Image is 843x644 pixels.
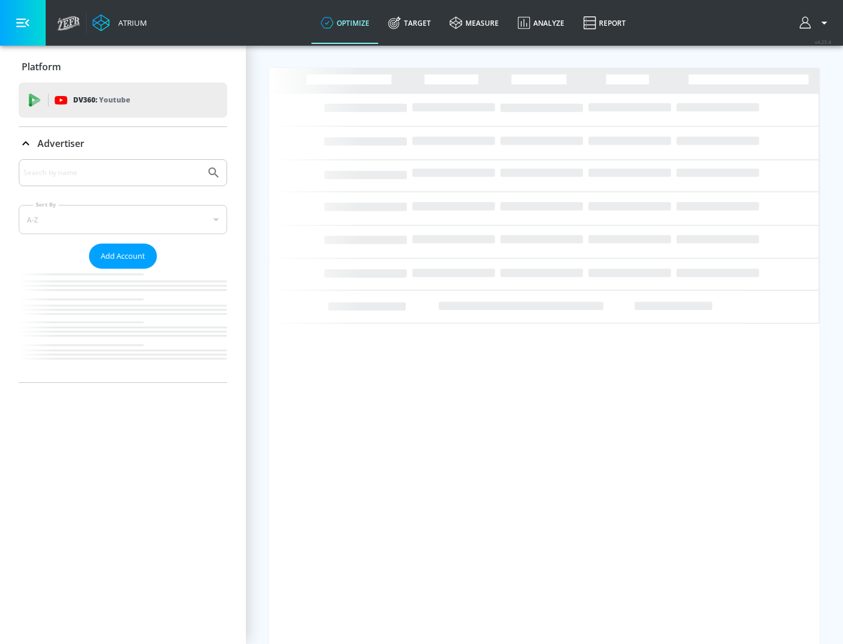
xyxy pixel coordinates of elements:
a: optimize [311,2,379,44]
input: Search by name [23,165,201,180]
span: v 4.25.4 [815,39,831,45]
nav: list of Advertiser [19,269,227,382]
p: Youtube [99,94,130,106]
p: DV360: [73,94,130,107]
div: DV360: Youtube [19,83,227,118]
a: Analyze [508,2,574,44]
a: Report [574,2,635,44]
p: Platform [22,60,61,73]
div: Advertiser [19,127,227,160]
a: Target [379,2,440,44]
a: Atrium [92,14,147,32]
span: Add Account [101,249,145,263]
p: Advertiser [37,137,84,150]
button: Add Account [89,244,157,269]
div: Platform [19,50,227,83]
div: A-Z [19,205,227,234]
div: Atrium [114,18,147,28]
a: measure [440,2,508,44]
div: Advertiser [19,159,227,382]
label: Sort By [33,201,59,208]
